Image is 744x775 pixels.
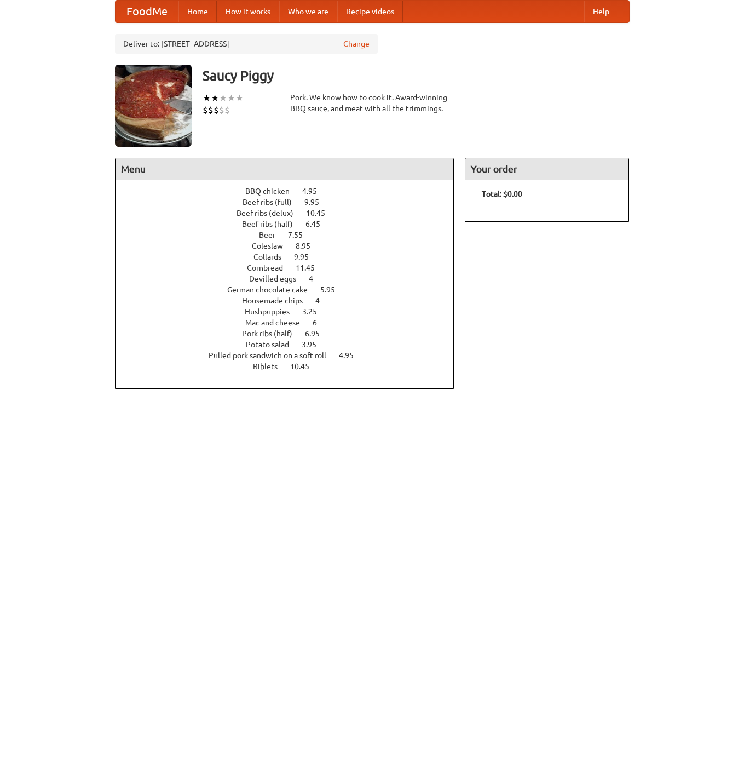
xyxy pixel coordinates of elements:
[242,220,341,228] a: Beef ribs (half) 6.45
[249,274,333,283] a: Devilled eggs 4
[219,92,227,104] li: ★
[115,34,378,54] div: Deliver to: [STREET_ADDRESS]
[116,1,178,22] a: FoodMe
[247,263,294,272] span: Cornbread
[306,209,336,217] span: 10.45
[253,362,330,371] a: Riblets 10.45
[290,362,320,371] span: 10.45
[116,158,454,180] h4: Menu
[246,340,337,349] a: Potato salad 3.95
[320,285,346,294] span: 5.95
[217,1,279,22] a: How it works
[296,242,321,250] span: 8.95
[465,158,628,180] h4: Your order
[294,252,320,261] span: 9.95
[313,318,328,327] span: 6
[237,209,304,217] span: Beef ribs (delux)
[339,351,365,360] span: 4.95
[245,318,337,327] a: Mac and cheese 6
[227,92,235,104] li: ★
[252,242,331,250] a: Coleslaw 8.95
[227,285,319,294] span: German chocolate cake
[245,318,311,327] span: Mac and cheese
[224,104,230,116] li: $
[214,104,219,116] li: $
[209,351,337,360] span: Pulled pork sandwich on a soft roll
[242,220,304,228] span: Beef ribs (half)
[247,263,335,272] a: Cornbread 11.45
[302,187,328,196] span: 4.95
[482,190,522,198] b: Total: $0.00
[249,274,307,283] span: Devilled eggs
[211,92,219,104] li: ★
[203,92,211,104] li: ★
[315,296,331,305] span: 4
[290,92,454,114] div: Pork. We know how to cook it. Award-winning BBQ sauce, and meat with all the trimmings.
[237,209,345,217] a: Beef ribs (delux) 10.45
[304,198,330,206] span: 9.95
[203,65,630,87] h3: Saucy Piggy
[259,231,286,239] span: Beer
[245,307,337,316] a: Hushpuppies 3.25
[203,104,208,116] li: $
[305,329,331,338] span: 6.95
[242,329,340,338] a: Pork ribs (half) 6.95
[242,296,340,305] a: Housemade chips 4
[242,296,314,305] span: Housemade chips
[309,274,324,283] span: 4
[242,329,303,338] span: Pork ribs (half)
[337,1,403,22] a: Recipe videos
[259,231,323,239] a: Beer 7.55
[302,340,327,349] span: 3.95
[243,198,303,206] span: Beef ribs (full)
[253,252,329,261] a: Collards 9.95
[245,187,337,196] a: BBQ chicken 4.95
[245,187,301,196] span: BBQ chicken
[115,65,192,147] img: angular.jpg
[235,92,244,104] li: ★
[178,1,217,22] a: Home
[302,307,328,316] span: 3.25
[288,231,314,239] span: 7.55
[279,1,337,22] a: Who we are
[343,38,370,49] a: Change
[227,285,355,294] a: German chocolate cake 5.95
[296,263,326,272] span: 11.45
[584,1,618,22] a: Help
[243,198,339,206] a: Beef ribs (full) 9.95
[305,220,331,228] span: 6.45
[253,252,292,261] span: Collards
[253,362,289,371] span: Riblets
[245,307,301,316] span: Hushpuppies
[252,242,294,250] span: Coleslaw
[219,104,224,116] li: $
[246,340,300,349] span: Potato salad
[209,351,374,360] a: Pulled pork sandwich on a soft roll 4.95
[208,104,214,116] li: $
